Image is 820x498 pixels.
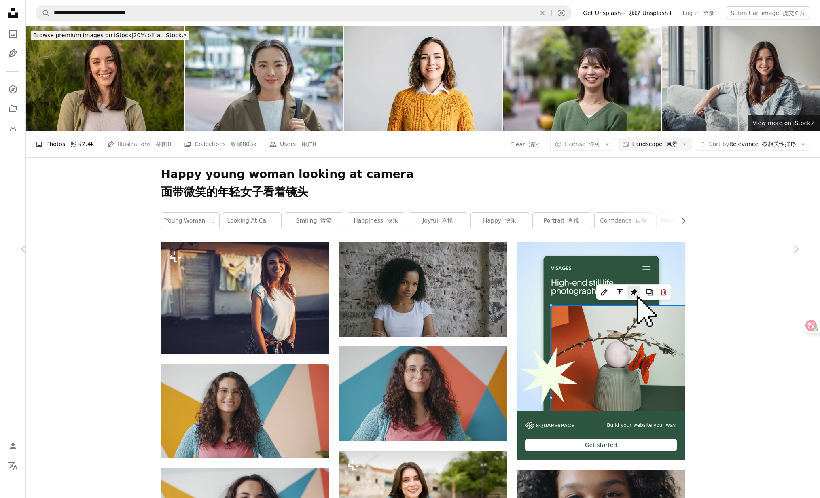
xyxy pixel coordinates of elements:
font: 插图 [156,141,167,147]
a: smiling 微笑 [285,213,343,229]
button: Clear [534,5,551,21]
a: confidence 自信 [595,213,653,229]
a: Download History [5,120,21,136]
div: 20% off at iStock ↗ [31,31,189,40]
button: Landscape 风景 [618,138,691,151]
img: Young woman with curly hair and glasses smiles. [339,346,507,441]
button: Sort byRelevance 按相关性排序 [695,138,811,151]
span: License [564,141,601,147]
img: Portrait Of Young Asian Business Woman In Outdoors [185,26,343,131]
font: 用户 [301,141,313,147]
font: 收藏 [231,141,242,147]
a: happy 快乐 [471,213,529,229]
a: Collections [5,101,21,117]
font: 风景 [666,141,678,147]
a: happiness 快乐 [347,213,405,229]
img: Portrait of young woman in green sweater standing under the tree in city [503,26,661,131]
a: Log in / Sign up [5,438,21,454]
a: Young woman with curly hair and glasses smiles. [339,390,507,397]
font: 自信 [636,217,647,224]
span: 803k [242,140,256,148]
button: License 许可 [550,138,615,151]
button: Menu [5,477,21,493]
div: Get started [525,439,677,451]
font: 许可 [589,141,600,147]
button: Submit an image 提交图片 [726,6,810,19]
font: 获取 Unsplash+ [629,10,673,16]
img: file-1606177908946-d1eed1cbe4f5image [525,422,574,429]
img: Cheerful Young Woman. Smiling, Positive, and Joyful. Happy Curly-haired Student Laughing, Looking... [344,26,502,131]
a: Illustrations [5,45,21,61]
button: Clear 清晰 [510,138,540,151]
img: file-1723602894256-972c108553a7image [517,242,685,411]
font: 肖像 [568,217,579,224]
a: Log in 登录 [678,6,719,19]
font: 提交图片 [783,10,805,16]
font: 快乐 [505,217,516,224]
a: joyful 喜悦 [409,213,467,229]
font: 面带微笑的年轻女子看着镜头 [161,185,308,199]
a: Photos [5,26,21,42]
span: View more on iStock ↗ [752,120,815,126]
a: Portrait of young beautiful brunette girl with nice smile [161,295,329,302]
a: portrait 肖像 [533,213,591,229]
font: 清晰 [529,141,540,148]
span: Landscape [632,140,677,148]
a: Young woman with curly hair leans against brick wall. [339,286,507,293]
a: Collections 收藏803k [184,131,256,157]
a: Browse premium images on iStock|20% off at iStock↗ [26,26,194,45]
a: Get Unsplash+ 获取 Unsplash+ [578,6,678,19]
a: Users 用户0 [269,131,316,157]
span: Build your website your way. [607,422,676,429]
button: Search Unsplash [36,5,50,21]
span: Relevance [709,140,797,148]
font: 微笑 [320,217,332,224]
button: scroll list to the right [676,213,685,229]
font: 按相关性排序 [762,141,796,147]
font: 喜悦 [442,217,453,224]
a: looking at camera [223,213,281,229]
font: 快乐 [387,217,398,224]
form: Find visuals sitewide [36,5,572,21]
img: portrait of pretty young happy smiling caucasian woman [26,26,184,131]
a: Smiling woman with curly hair and glasses [161,407,329,415]
img: Young woman with curly hair leans against brick wall. [339,242,507,337]
span: 0 [313,140,316,148]
img: Happy attractive young adult woman girl sitting on sofa looking at camera in modern cozy home, sm... [662,26,820,131]
a: Illustrations 插图0 [107,131,171,157]
a: Build your website your way.Get started [517,242,685,460]
img: Portrait of young beautiful brunette girl with nice smile [161,242,329,354]
button: Language [5,458,21,474]
a: Next [771,210,820,288]
a: young woman 年轻女子 [161,213,219,229]
span: Sort by [709,141,729,147]
button: Visual search [552,5,571,21]
a: positive emotion [657,213,714,229]
span: 0 [167,140,171,148]
img: Smiling woman with curly hair and glasses [161,364,329,459]
a: View more on iStock↗ [748,115,820,131]
a: Explore [5,81,21,97]
span: Browse premium images on iStock | [33,32,133,38]
font: 登录 [703,10,714,16]
h1: Happy young woman looking at camera [161,167,685,203]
